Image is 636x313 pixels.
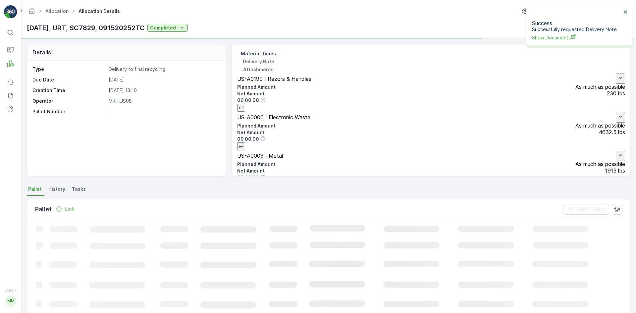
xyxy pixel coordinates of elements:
p: Operator [32,98,106,104]
p: [DATE] 13:10 [109,87,219,94]
p: Planned Amount [237,123,276,129]
p: - [109,108,219,115]
p: Link [65,206,75,212]
p: Successfully requested Delivery Note [532,26,621,33]
p: Type [32,66,106,73]
p: As much as possible [575,161,625,168]
p: US-A0199 I Razors & Handles [237,76,311,82]
a: Show Documents [532,34,621,41]
p: Success [532,20,621,26]
p: Delivery to final recycling [109,66,219,73]
p: As much as possible [575,123,625,129]
p: Pallet Number [32,108,106,115]
p: Net Amount [237,90,265,97]
p: 230 lbs [607,90,625,97]
p: Material Types [240,50,276,57]
p: Delivery Note [242,58,274,65]
p: 00 00 00 [237,136,259,142]
p: 00 00 00 [237,174,259,181]
p: MRF.US08 [109,98,219,104]
p: Creation Time [32,87,106,94]
p: Attachments [242,66,274,73]
button: Clear Filters [563,204,609,215]
p: US-A0006 I Electronic Waste [237,114,310,120]
span: History [48,186,65,192]
span: Pallet [28,186,42,192]
span: Tasks [72,186,86,192]
p: [DATE], URT, SC7829, 091520252TC [27,23,145,33]
p: Completed [150,25,176,31]
p: 1915 lbs [605,168,625,174]
img: logo [4,5,17,19]
button: close [623,9,628,16]
a: Homepage [28,10,35,16]
button: Link [53,205,77,213]
p: [DATE] [109,77,219,83]
p: Planned Amount [237,84,276,90]
p: Clear Filters [576,206,605,213]
p: Pallet [35,205,52,214]
p: Net Amount [237,168,265,174]
a: Allocation [45,8,69,14]
p: Net Amount [237,129,265,136]
p: As much as possible [575,84,625,90]
div: Help Tooltip Icon [260,136,266,142]
p: 00 00 00 [237,97,259,104]
p: US-A0003 I Metal [237,153,283,159]
p: Details [32,48,51,56]
div: Help Tooltip Icon [260,97,266,104]
div: Help Tooltip Icon [260,175,266,181]
button: Completed [147,24,188,32]
p: Planned Amount [237,161,276,168]
span: Allocation Details [77,8,121,15]
span: v 1.50.4 [4,288,17,292]
p: 4632.5 lbs [599,129,625,136]
div: MM [6,295,16,306]
p: Due Date [32,77,106,83]
button: MM [4,294,17,308]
